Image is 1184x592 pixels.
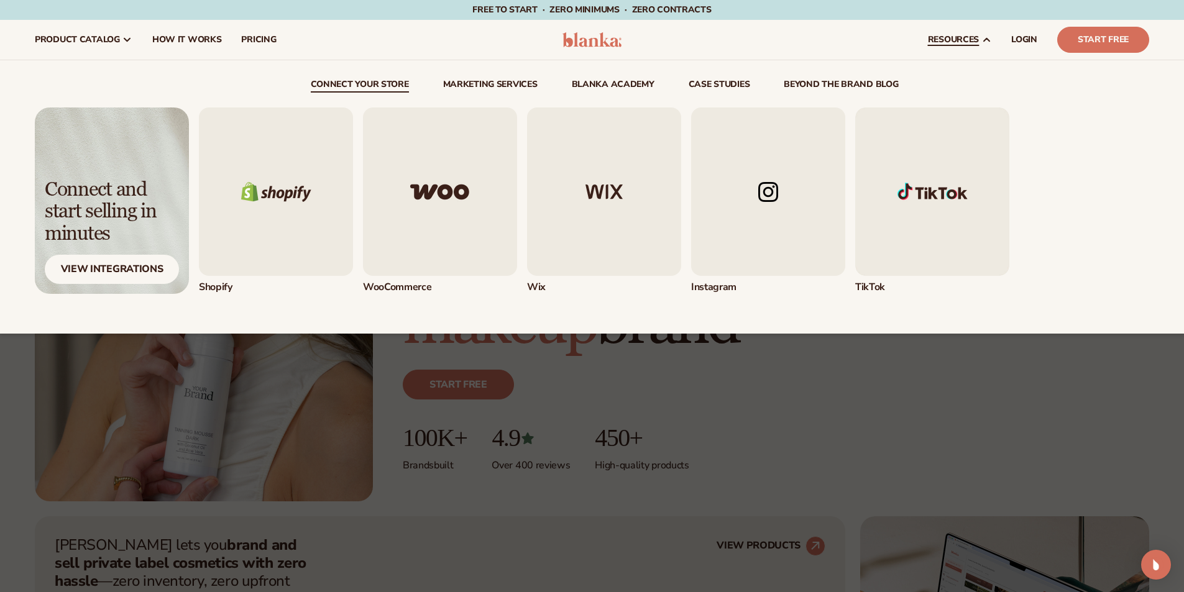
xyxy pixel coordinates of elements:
img: Shopify Image 1 [855,107,1009,276]
span: LOGIN [1011,35,1037,45]
a: Shopify logo. Shopify [199,107,353,294]
a: How It Works [142,20,232,60]
span: pricing [241,35,276,45]
a: Start Free [1057,27,1149,53]
div: Shopify [199,281,353,294]
div: Wix [527,281,681,294]
a: Blanka Academy [572,80,654,93]
div: 1 / 5 [199,107,353,294]
img: Shopify logo. [199,107,353,276]
a: LOGIN [1001,20,1047,60]
a: product catalog [25,20,142,60]
a: resources [918,20,1001,60]
div: View Integrations [45,255,179,284]
a: Marketing services [443,80,538,93]
span: product catalog [35,35,120,45]
img: Wix logo. [527,107,681,276]
div: 2 / 5 [363,107,517,294]
span: resources [928,35,979,45]
a: Light background with shadow. Connect and start selling in minutes View Integrations [35,107,189,294]
div: 5 / 5 [855,107,1009,294]
img: Instagram logo. [691,107,845,276]
div: Open Intercom Messenger [1141,550,1171,580]
a: Wix logo. Wix [527,107,681,294]
div: WooCommerce [363,281,517,294]
span: How It Works [152,35,222,45]
div: 3 / 5 [527,107,681,294]
span: Free to start · ZERO minimums · ZERO contracts [472,4,711,16]
div: 4 / 5 [691,107,845,294]
div: TikTok [855,281,1009,294]
img: Light background with shadow. [35,107,189,294]
a: Instagram logo. Instagram [691,107,845,294]
img: logo [562,32,622,47]
a: Woo commerce logo. WooCommerce [363,107,517,294]
a: connect your store [311,80,409,93]
a: case studies [689,80,750,93]
div: Instagram [691,281,845,294]
div: Connect and start selling in minutes [45,179,179,245]
a: pricing [231,20,286,60]
a: beyond the brand blog [784,80,898,93]
a: Shopify Image 1 TikTok [855,107,1009,294]
img: Woo commerce logo. [363,107,517,276]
